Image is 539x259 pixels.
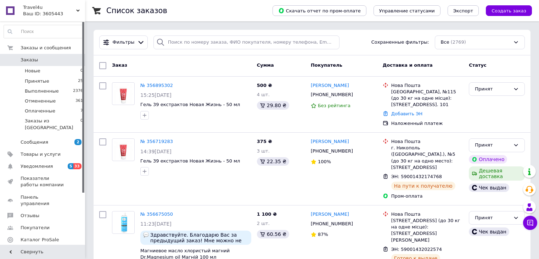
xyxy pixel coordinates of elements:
span: Выполненные [25,88,59,94]
span: 87% [318,232,328,237]
div: Принят [475,214,510,222]
a: № 356675050 [140,211,173,217]
span: Travel4u [23,4,76,11]
span: 11:23[DATE] [140,221,172,227]
span: Сумма [257,62,274,68]
span: 0 [80,68,83,74]
span: Заказ [112,62,127,68]
div: Принят [475,86,510,93]
span: 100% [318,159,331,164]
div: Пром-оплата [391,193,463,199]
button: Управление статусами [374,5,440,16]
div: 60.56 ₴ [257,230,289,238]
div: Нова Пошта [391,211,463,217]
span: Все [441,39,449,46]
span: Каталог ProSale [21,237,59,243]
span: 5 [68,163,73,169]
a: [PERSON_NAME] [311,138,349,145]
span: Заказы и сообщения [21,45,71,51]
div: 22.35 ₴ [257,157,289,166]
span: Здравствуйте. Благодарю Вас за предыдущий заказ! Мне можно не звонить для подтверждения заказа, а... [150,232,248,243]
div: Оплачено [469,155,507,164]
span: 2376 [73,88,83,94]
span: ЭН: 59001432174768 [391,174,442,179]
div: [PHONE_NUMBER] [309,147,354,156]
span: 25 [78,78,83,84]
span: 1 100 ₴ [257,211,277,217]
a: Создать заказ [479,8,532,13]
a: Гель 39 екстрактов Новая Жизнь - 50 мл [140,102,240,107]
span: Новые [25,68,40,74]
div: [PHONE_NUMBER] [309,90,354,99]
span: Доставка и оплата [383,62,433,68]
span: Создать заказ [492,8,526,13]
span: Отзывы [21,213,39,219]
span: 14:39[DATE] [140,149,172,154]
div: Чек выдан [469,183,509,192]
span: Фильтры [113,39,135,46]
a: Фото товару [112,138,135,161]
span: Покупатели [21,225,50,231]
span: 7 [80,108,83,114]
span: 15:25[DATE] [140,92,172,98]
div: [PHONE_NUMBER] [309,219,354,228]
a: [PERSON_NAME] [311,211,349,218]
span: 4 шт. [257,92,270,97]
img: Фото товару [112,211,134,233]
div: На пути к получателю [391,182,455,190]
span: Принятые [25,78,49,84]
button: Создать заказ [486,5,532,16]
span: Заказы [21,57,38,63]
a: Добавить ЭН [391,111,422,116]
span: (2769) [451,39,466,45]
a: Гель 39 екстрактов Новая Жизнь - 50 мл [140,158,240,164]
span: Уведомления [21,163,53,170]
input: Поиск по номеру заказа, ФИО покупателя, номеру телефона, Email, номеру накладной [153,35,339,49]
button: Экспорт [448,5,479,16]
div: [GEOGRAPHIC_DATA], №115 (до 30 кг на одне місце): [STREET_ADDRESS]. 101 [391,89,463,108]
div: г. Никополь ([GEOGRAPHIC_DATA].), №5 (до 30 кг на одно место): [STREET_ADDRESS] [391,145,463,171]
a: Фото товару [112,82,135,105]
span: Показатели работы компании [21,175,66,188]
span: 2 [74,139,82,145]
img: Фото товару [114,83,132,105]
span: Статус [469,62,487,68]
div: Ваш ID: 3605443 [23,11,85,17]
span: Сохраненные фильтры: [371,39,429,46]
span: Сообщения [21,139,48,145]
span: Оплаченные [25,108,55,114]
img: :speech_balloon: [143,232,149,238]
span: Отмененные [25,98,56,104]
span: 375 ₴ [257,139,272,144]
div: Нова Пошта [391,82,463,89]
a: № 356895302 [140,83,173,88]
a: № 356719283 [140,139,173,144]
button: Чат с покупателем [523,216,537,230]
span: 33 [73,163,82,169]
span: ЭН: 59001432022574 [391,247,442,252]
span: 0 [80,118,83,131]
span: 2 шт. [257,221,270,226]
span: Без рейтинга [318,103,350,108]
div: Нова Пошта [391,138,463,145]
div: Чек выдан [469,227,509,236]
span: Скачать отчет по пром-оплате [278,7,361,14]
span: 361 [75,98,83,104]
h1: Список заказов [106,6,167,15]
div: [STREET_ADDRESS] (до 30 кг на одне місце): [STREET_ADDRESS][PERSON_NAME] [391,217,463,243]
div: Наложенный платеж [391,120,463,127]
button: Скачать отчет по пром-оплате [273,5,366,16]
span: Управление статусами [379,8,435,13]
span: Заказы из [GEOGRAPHIC_DATA] [25,118,80,131]
a: [PERSON_NAME] [311,82,349,89]
img: Фото товару [114,139,132,161]
span: Панель управления [21,194,66,207]
span: 500 ₴ [257,83,272,88]
div: Принят [475,142,510,149]
span: 3 шт. [257,148,270,154]
span: Товары и услуги [21,151,61,158]
a: Фото товару [112,211,135,234]
input: Поиск [4,25,83,38]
